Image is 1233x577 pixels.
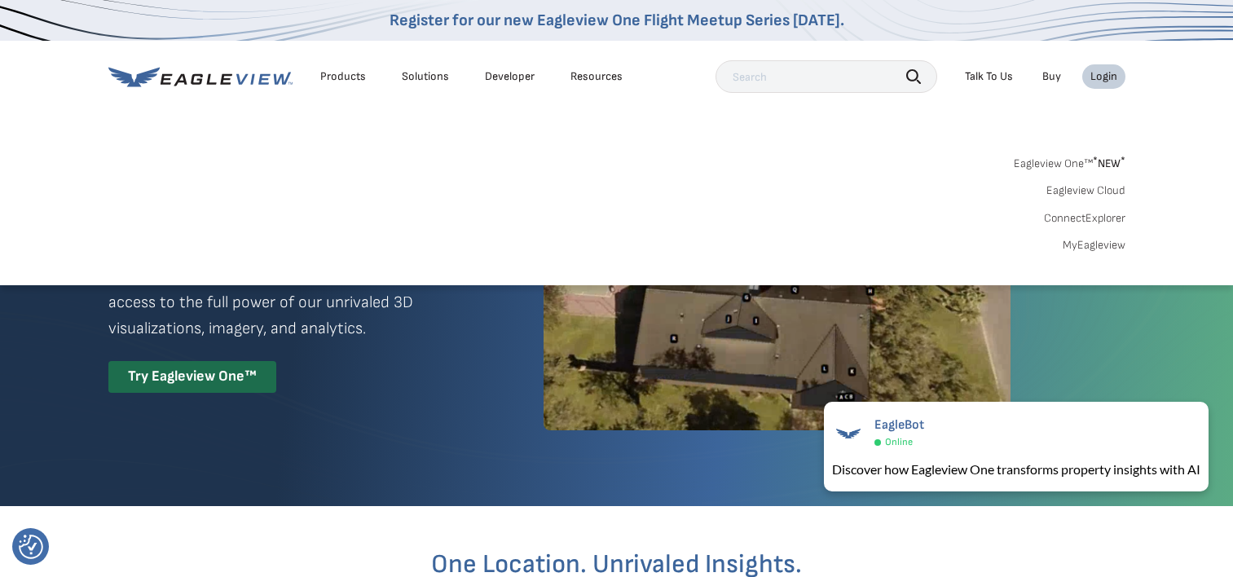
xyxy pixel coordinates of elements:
[1044,211,1125,226] a: ConnectExplorer
[874,417,924,433] span: EagleBot
[19,535,43,559] img: Revisit consent button
[485,69,535,84] a: Developer
[1093,156,1125,170] span: NEW
[402,69,449,84] div: Solutions
[1063,238,1125,253] a: MyEagleview
[1014,152,1125,170] a: Eagleview One™*NEW*
[19,535,43,559] button: Consent Preferences
[1046,183,1125,198] a: Eagleview Cloud
[885,436,913,448] span: Online
[1042,69,1061,84] a: Buy
[108,361,276,393] div: Try Eagleview One™
[320,69,366,84] div: Products
[108,263,485,341] p: A premium digital experience that provides seamless access to the full power of our unrivaled 3D ...
[832,460,1200,479] div: Discover how Eagleview One transforms property insights with AI
[832,417,865,450] img: EagleBot
[390,11,844,30] a: Register for our new Eagleview One Flight Meetup Series [DATE].
[570,69,623,84] div: Resources
[1090,69,1117,84] div: Login
[716,60,937,93] input: Search
[965,69,1013,84] div: Talk To Us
